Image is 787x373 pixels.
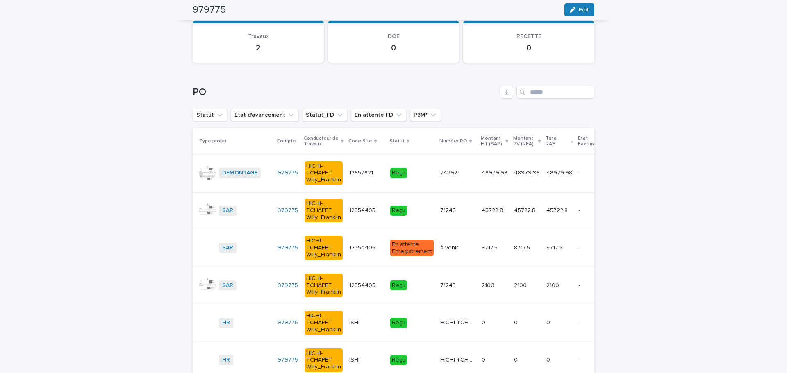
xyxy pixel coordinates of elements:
[305,236,343,260] div: HICHI-TCHAPET Willy_Franklin
[349,318,361,326] p: ISHI
[390,206,407,216] div: Reçu
[277,282,298,289] a: 979775
[440,243,460,251] p: à venir
[514,206,537,214] p: 45722.8
[579,280,582,289] p: -
[348,137,372,146] p: Code Site
[514,243,532,251] p: 8717.5
[390,168,407,178] div: Reçu
[277,170,298,176] a: 979775
[482,318,487,326] p: 0
[514,168,541,176] p: 48979.98
[277,244,298,251] a: 979775
[440,355,477,364] p: HICHI-TCHAPET Willy_Franklin | Juin | 2025
[222,207,233,214] a: SAR
[222,244,233,251] a: SAR
[546,168,574,176] p: 48979.98
[390,240,434,257] div: En attente Enregistrement
[193,109,227,122] button: Statut
[578,134,610,149] p: Etat Facturation
[546,243,564,251] p: 8717.5
[349,280,377,289] p: 12354405
[579,355,582,364] p: -
[277,207,298,214] a: 979775
[390,318,407,328] div: Reçu
[193,4,226,16] h2: 979775
[222,319,230,326] a: HR
[388,34,400,39] span: DOE
[349,243,377,251] p: 12354405
[351,109,407,122] button: En attente FD
[277,319,298,326] a: 979775
[302,109,348,122] button: Statut_FD
[248,34,269,39] span: Travaux
[579,7,589,13] span: Edit
[514,280,528,289] p: 2100
[349,168,375,176] p: 12857821
[349,355,361,364] p: ISHI
[579,206,582,214] p: -
[482,206,505,214] p: 45722.8
[349,206,377,214] p: 12354405
[222,282,233,289] a: SAR
[305,199,343,222] div: HICHI-TCHAPET Willy_Franklin
[516,86,594,99] input: Search
[222,170,257,176] a: DEMONTAGE
[546,206,569,214] p: 45722.8
[482,168,509,176] p: 48979.98
[546,134,569,149] p: Total RAF
[202,43,314,53] p: 2
[390,280,407,291] div: Reçu
[277,357,298,364] a: 979775
[513,134,536,149] p: Montant PV (RFA)
[305,161,343,185] div: HICHI-TCHAPET Willy_Franklin
[482,280,496,289] p: 2100
[305,311,343,335] div: HICHI-TCHAPET Willy_Franklin
[514,318,519,326] p: 0
[338,43,449,53] p: 0
[439,137,467,146] p: Numéro PO
[390,355,407,365] div: Reçu
[389,137,405,146] p: Statut
[579,243,582,251] p: -
[440,318,477,326] p: HICHI-TCHAPET Willy_Franklin | Mai | 2025
[546,355,552,364] p: 0
[546,318,552,326] p: 0
[277,137,296,146] p: Compte
[481,134,504,149] p: Montant HT (SAP)
[514,355,519,364] p: 0
[516,34,541,39] span: RECETTE
[305,274,343,297] div: HICHI-TCHAPET Willy_Franklin
[579,318,582,326] p: -
[193,86,497,98] h1: PO
[482,243,499,251] p: 8717.5
[473,43,585,53] p: 0
[199,137,227,146] p: Type projet
[564,3,594,16] button: Edit
[579,168,582,176] p: -
[305,348,343,372] div: HICHI-TCHAPET Willy_Franklin
[482,355,487,364] p: 0
[304,134,339,149] p: Conducteur de Travaux
[440,280,457,289] p: 71243
[231,109,299,122] button: Etat d'avancement
[440,206,457,214] p: 71245
[440,168,459,176] p: 74392
[222,357,230,364] a: HR
[546,280,561,289] p: 2100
